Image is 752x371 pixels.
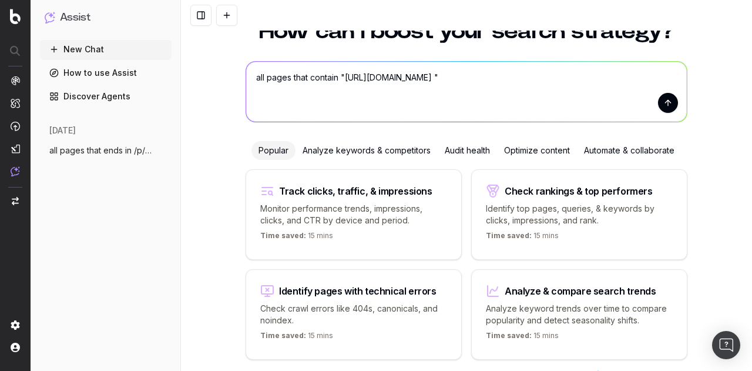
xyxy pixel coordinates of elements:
button: Assist [45,9,167,26]
a: Discover Agents [40,87,172,106]
div: Analyze keywords & competitors [296,141,438,160]
img: Assist [11,166,20,176]
p: Monitor performance trends, impressions, clicks, and CTR by device and period. [260,203,447,226]
img: Analytics [11,76,20,85]
div: Check rankings & top performers [505,186,653,196]
div: Analyze & compare search trends [505,286,656,296]
p: 15 mins [486,231,559,245]
div: Audit health [438,141,497,160]
img: Studio [11,144,20,153]
img: Activation [11,121,20,131]
div: Open Intercom Messenger [712,331,740,359]
img: My account [11,343,20,352]
span: Time saved: [486,331,532,340]
a: How to use Assist [40,63,172,82]
img: Switch project [12,197,19,205]
h1: How can I boost your search strategy? [246,21,687,42]
button: all pages that ends in /p/c/advanced-mat [40,141,172,160]
div: Optimize content [497,141,577,160]
div: Automate & collaborate [577,141,681,160]
p: 15 mins [486,331,559,345]
div: Identify pages with technical errors [279,286,437,296]
span: [DATE] [49,125,76,136]
span: Time saved: [486,231,532,240]
p: Analyze keyword trends over time to compare popularity and detect seasonality shifts. [486,303,673,326]
p: Identify top pages, queries, & keywords by clicks, impressions, and rank. [486,203,673,226]
span: Time saved: [260,231,306,240]
div: Track clicks, traffic, & impressions [279,186,432,196]
button: New Chat [40,40,172,59]
div: Popular [251,141,296,160]
span: Time saved: [260,331,306,340]
img: Assist [45,12,55,23]
img: Botify logo [10,9,21,24]
p: 15 mins [260,231,333,245]
img: Setting [11,320,20,330]
textarea: all pages that contain "[URL][DOMAIN_NAME] " [246,62,687,122]
img: Intelligence [11,98,20,108]
span: all pages that ends in /p/c/advanced-mat [49,145,153,156]
p: 15 mins [260,331,333,345]
h1: Assist [60,9,90,26]
p: Check crawl errors like 404s, canonicals, and noindex. [260,303,447,326]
